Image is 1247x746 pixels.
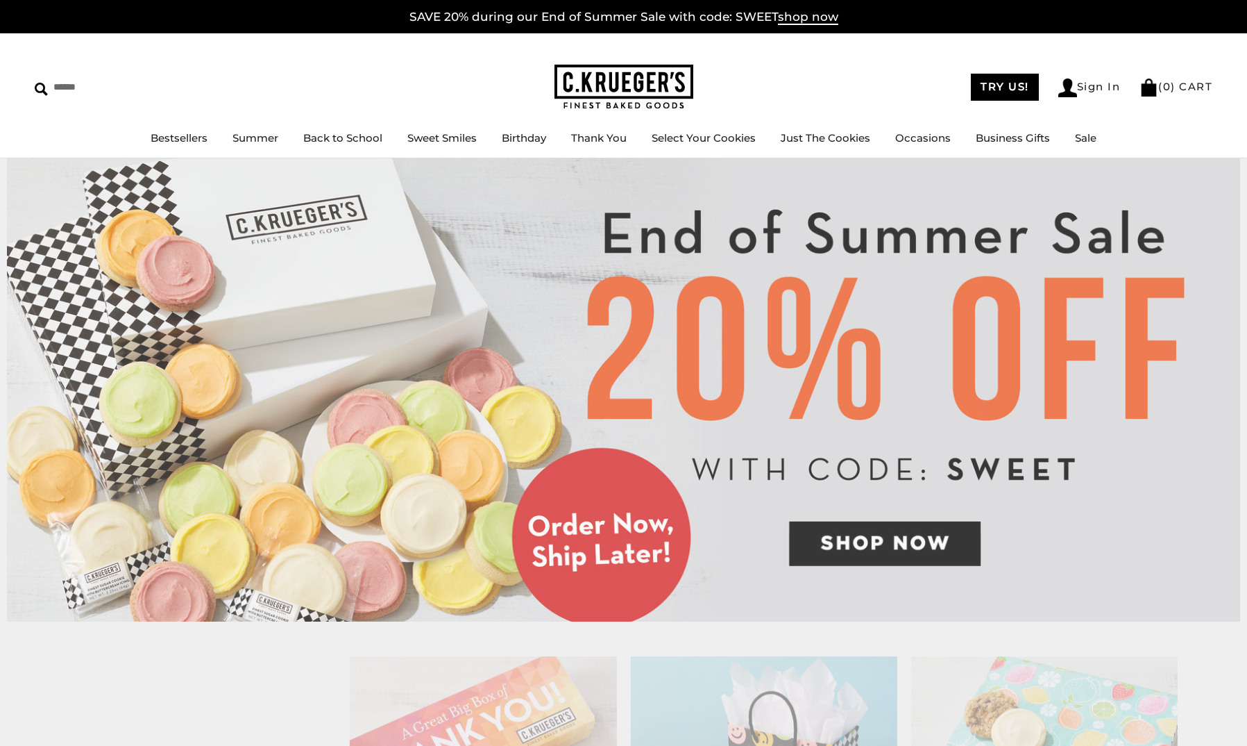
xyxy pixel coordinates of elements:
a: Bestsellers [151,131,207,144]
a: Select Your Cookies [652,131,756,144]
span: 0 [1163,80,1171,93]
img: Bag [1139,78,1158,97]
input: Search [35,76,200,98]
a: Sale [1075,131,1096,144]
span: shop now [778,10,838,25]
img: Account [1058,78,1077,97]
img: C.Krueger's Special Offer [7,158,1240,622]
img: C.KRUEGER'S [554,65,693,110]
a: Just The Cookies [781,131,870,144]
a: TRY US! [971,74,1039,101]
a: Thank You [571,131,627,144]
a: Back to School [303,131,382,144]
a: (0) CART [1139,80,1212,93]
a: Sign In [1058,78,1121,97]
img: Search [35,83,48,96]
a: Birthday [502,131,546,144]
a: Occasions [895,131,951,144]
a: Summer [232,131,278,144]
a: Sweet Smiles [407,131,477,144]
a: SAVE 20% during our End of Summer Sale with code: SWEETshop now [409,10,838,25]
a: Business Gifts [976,131,1050,144]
